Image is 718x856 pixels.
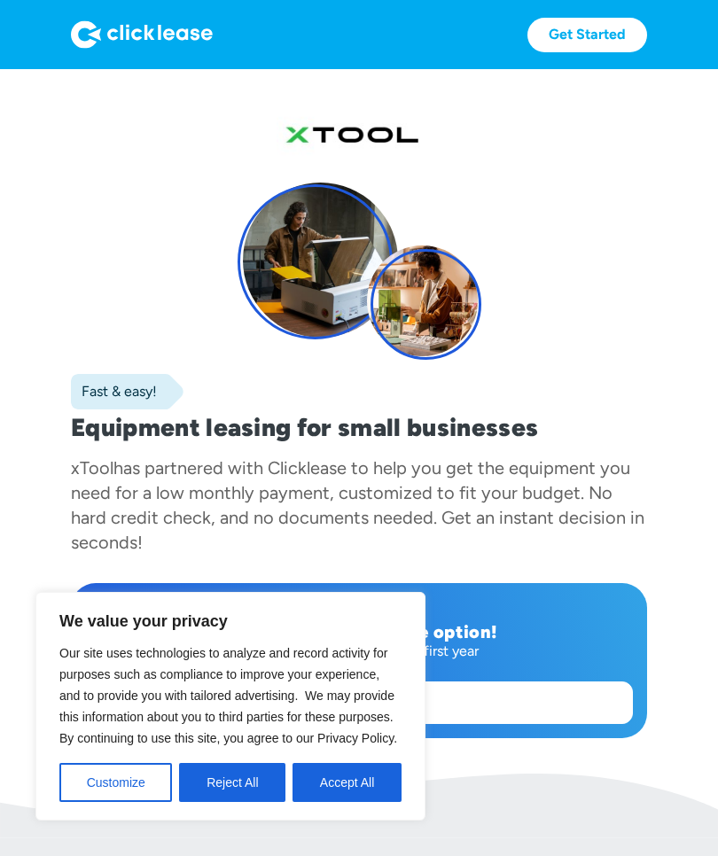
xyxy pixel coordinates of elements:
div: We value your privacy [35,592,425,821]
button: Customize [59,763,172,802]
button: Accept All [293,763,402,802]
button: Reject All [179,763,285,802]
div: xTool [71,457,113,479]
p: We value your privacy [59,611,402,632]
div: has partnered with Clicklease to help you get the equipment you need for a low monthly payment, c... [71,457,644,553]
h1: Equipment leasing for small businesses [71,413,647,441]
a: Get Started [527,18,647,52]
img: Logo [71,20,213,49]
span: Our site uses technologies to analyze and record activity for purposes such as compliance to impr... [59,646,397,745]
div: Fast & easy! [71,383,157,401]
